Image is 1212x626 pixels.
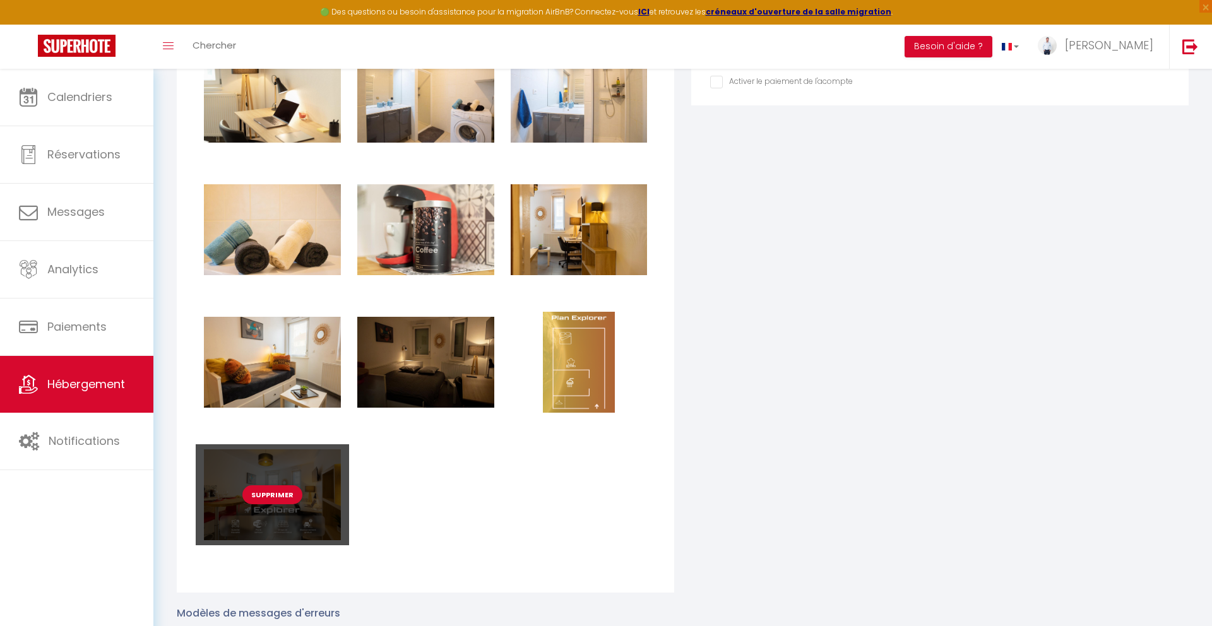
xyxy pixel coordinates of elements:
label: Modèles de messages d'erreurs [177,605,340,621]
span: Réservations [47,146,121,162]
span: Analytics [47,261,98,277]
img: Super Booking [38,35,116,57]
span: [PERSON_NAME] [1065,37,1153,53]
a: Chercher [183,25,246,69]
a: ... [PERSON_NAME] [1028,25,1169,69]
span: Calendriers [47,89,112,105]
a: créneaux d'ouverture de la salle migration [706,6,891,17]
button: Besoin d'aide ? [905,36,992,57]
span: Chercher [193,38,236,52]
button: Ouvrir le widget de chat LiveChat [10,5,48,43]
img: logout [1182,38,1198,54]
span: Messages [47,204,105,220]
span: Hébergement [47,376,125,392]
a: ICI [638,6,650,17]
span: Notifications [49,433,120,449]
img: ... [1038,36,1057,56]
span: Paiements [47,319,107,334]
